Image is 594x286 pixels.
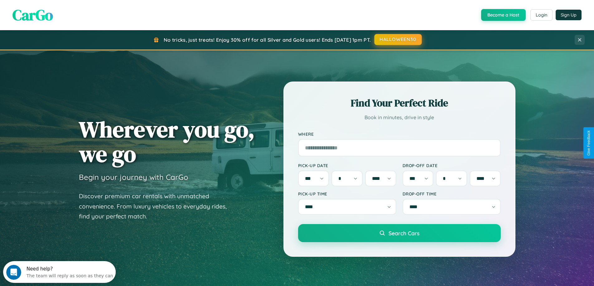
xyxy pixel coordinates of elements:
[298,163,396,168] label: Pick-up Date
[12,5,53,25] span: CarGo
[23,5,110,10] div: Need help?
[389,230,419,237] span: Search Cars
[3,261,116,283] iframe: Intercom live chat discovery launcher
[298,191,396,196] label: Pick-up Time
[79,172,188,182] h3: Begin your journey with CarGo
[298,224,501,242] button: Search Cars
[556,10,582,20] button: Sign Up
[530,9,553,21] button: Login
[23,10,110,17] div: The team will reply as soon as they can
[298,131,501,137] label: Where
[481,9,526,21] button: Become a Host
[403,191,501,196] label: Drop-off Time
[298,96,501,110] h2: Find Your Perfect Ride
[403,163,501,168] label: Drop-off Date
[587,130,591,156] div: Give Feedback
[79,117,255,166] h1: Wherever you go, we go
[79,191,235,222] p: Discover premium car rentals with unmatched convenience. From luxury vehicles to everyday rides, ...
[2,2,116,20] div: Open Intercom Messenger
[374,34,422,45] button: HALLOWEEN30
[298,113,501,122] p: Book in minutes, drive in style
[6,265,21,280] iframe: Intercom live chat
[164,37,371,43] span: No tricks, just treats! Enjoy 30% off for all Silver and Gold users! Ends [DATE] 1pm PT.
